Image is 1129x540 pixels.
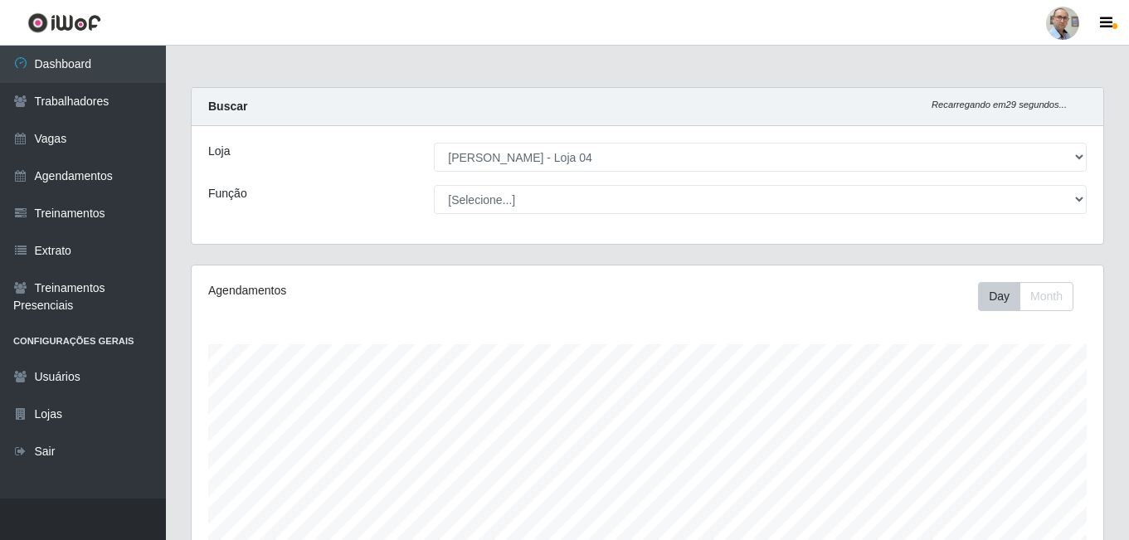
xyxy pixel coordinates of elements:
[208,282,560,299] div: Agendamentos
[208,100,247,113] strong: Buscar
[208,143,230,160] label: Loja
[978,282,1020,311] button: Day
[27,12,101,33] img: CoreUI Logo
[978,282,1087,311] div: Toolbar with button groups
[208,185,247,202] label: Função
[932,100,1067,109] i: Recarregando em 29 segundos...
[1020,282,1073,311] button: Month
[978,282,1073,311] div: First group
